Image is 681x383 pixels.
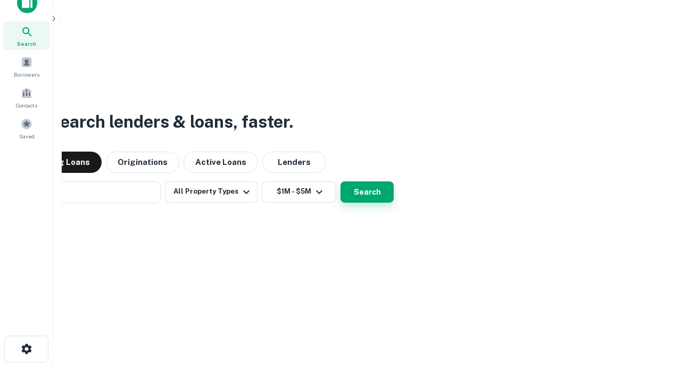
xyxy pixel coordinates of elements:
[17,39,36,48] span: Search
[3,52,50,81] a: Borrowers
[3,83,50,112] a: Contacts
[3,114,50,143] a: Saved
[340,181,394,203] button: Search
[106,152,179,173] button: Originations
[14,70,39,79] span: Borrowers
[16,101,37,110] span: Contacts
[3,21,50,50] a: Search
[262,181,336,203] button: $1M - $5M
[48,109,293,135] h3: Search lenders & loans, faster.
[165,181,258,203] button: All Property Types
[262,152,326,173] button: Lenders
[19,132,35,140] span: Saved
[184,152,258,173] button: Active Loans
[628,298,681,349] iframe: Chat Widget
